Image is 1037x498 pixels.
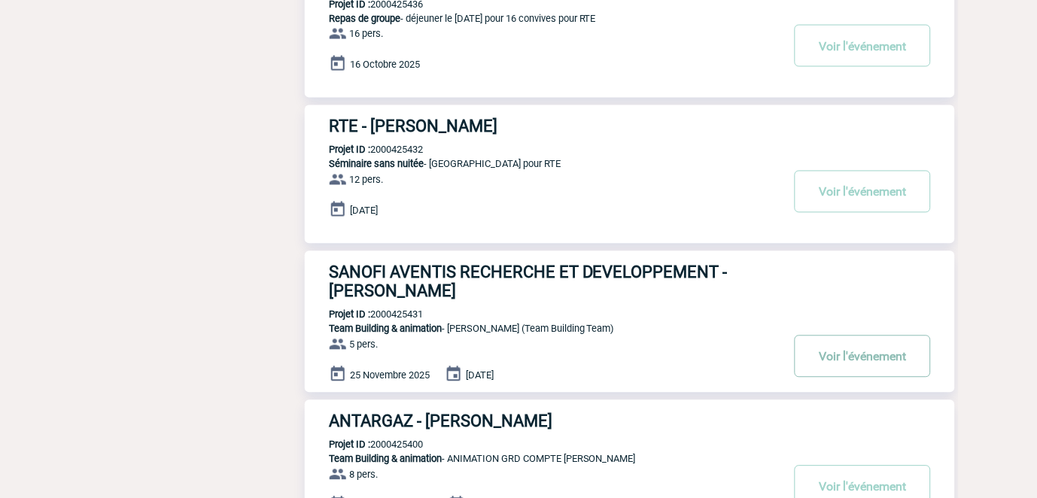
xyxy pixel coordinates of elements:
p: 2000425431 [305,309,423,320]
p: 2000425432 [305,144,423,156]
b: Projet ID : [329,439,370,451]
span: Séminaire sans nuitée [329,159,424,170]
span: [DATE] [466,370,494,381]
p: - [PERSON_NAME] (Team Building Team) [305,323,780,335]
h3: RTE - [PERSON_NAME] [329,117,780,136]
span: 25 Novembre 2025 [350,370,430,381]
p: - [GEOGRAPHIC_DATA] pour RTE [305,159,780,170]
h3: ANTARGAZ - [PERSON_NAME] [329,412,780,431]
a: ANTARGAZ - [PERSON_NAME] [305,412,955,431]
button: Voir l'événement [795,171,931,213]
span: [DATE] [350,205,378,217]
b: Projet ID : [329,309,370,320]
p: - déjeuner le [DATE] pour 16 convives pour RTE [305,13,780,24]
p: - ANIMATION GRD COMPTE [PERSON_NAME] [305,454,780,465]
span: Team Building & animation [329,454,442,465]
a: SANOFI AVENTIS RECHERCHE ET DEVELOPPEMENT - [PERSON_NAME] [305,263,955,301]
span: 8 pers. [349,469,378,481]
button: Voir l'événement [795,336,931,378]
button: Voir l'événement [795,25,931,67]
p: 2000425400 [305,439,423,451]
span: 12 pers. [349,175,383,186]
span: Repas de groupe [329,13,400,24]
span: Team Building & animation [329,323,442,335]
span: 16 Octobre 2025 [350,59,420,71]
span: 5 pers. [349,339,378,351]
b: Projet ID : [329,144,370,156]
span: 16 pers. [349,29,383,40]
a: RTE - [PERSON_NAME] [305,117,955,136]
h3: SANOFI AVENTIS RECHERCHE ET DEVELOPPEMENT - [PERSON_NAME] [329,263,780,301]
